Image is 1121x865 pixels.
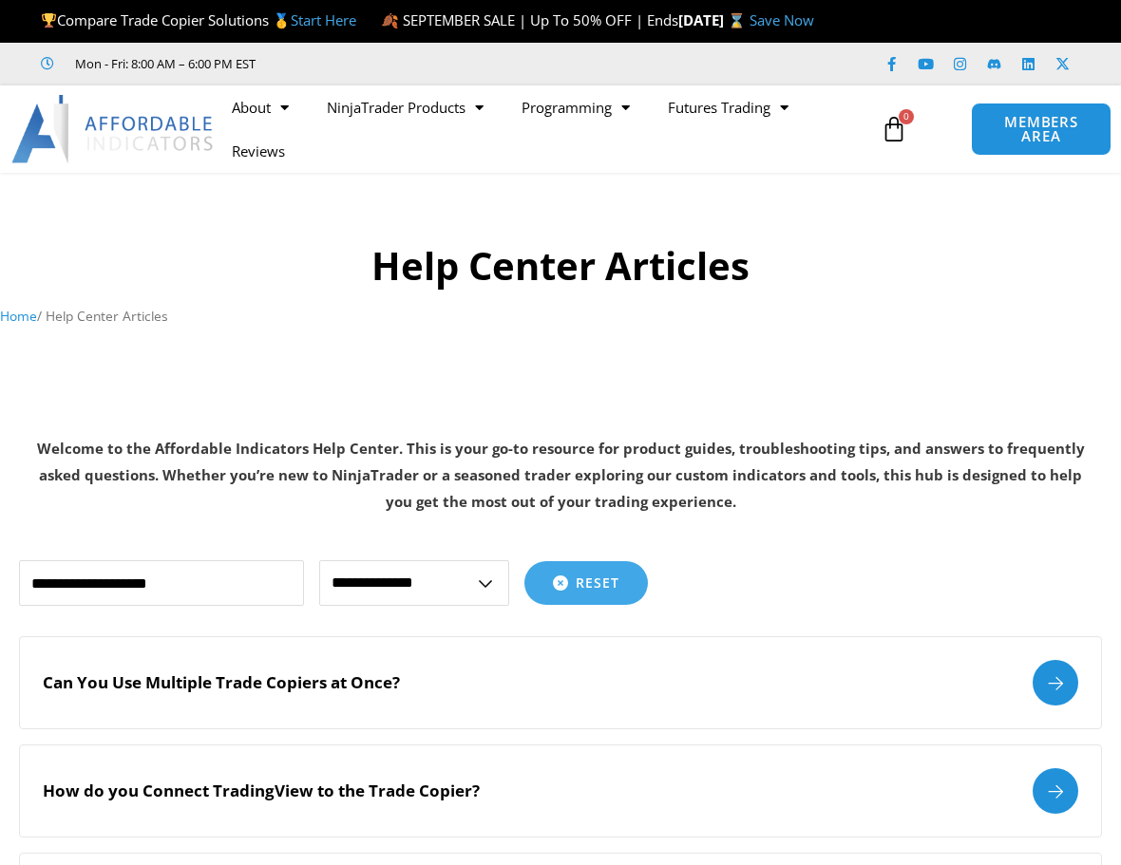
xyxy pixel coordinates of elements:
[649,85,807,129] a: Futures Trading
[291,10,356,29] a: Start Here
[576,576,619,590] span: Reset
[381,10,678,29] span: 🍂 SEPTEMBER SALE | Up To 50% OFF | Ends
[43,672,400,693] h2: Can You Use Multiple Trade Copiers at Once?
[750,10,814,29] a: Save Now
[971,103,1111,156] a: MEMBERS AREA
[213,85,308,129] a: About
[524,561,648,605] button: Reset
[308,85,503,129] a: NinjaTrader Products
[70,52,256,75] span: Mon - Fri: 8:00 AM – 6:00 PM EST
[41,10,356,29] span: Compare Trade Copier Solutions 🥇
[19,744,1102,837] a: How do you Connect TradingView to the Trade Copier?
[678,10,750,29] strong: [DATE] ⌛
[43,780,480,801] h2: How do you Connect TradingView to the Trade Copier?
[213,129,304,173] a: Reviews
[11,95,216,163] img: LogoAI | Affordable Indicators – NinjaTrader
[213,85,874,173] nav: Menu
[852,102,936,157] a: 0
[19,636,1102,729] a: Can You Use Multiple Trade Copiers at Once?
[37,439,1085,511] strong: Welcome to the Affordable Indicators Help Center. This is your go-to resource for product guides,...
[42,13,56,28] img: 🏆
[991,115,1091,143] span: MEMBERS AREA
[899,109,914,124] span: 0
[282,54,567,73] iframe: Customer reviews powered by Trustpilot
[503,85,649,129] a: Programming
